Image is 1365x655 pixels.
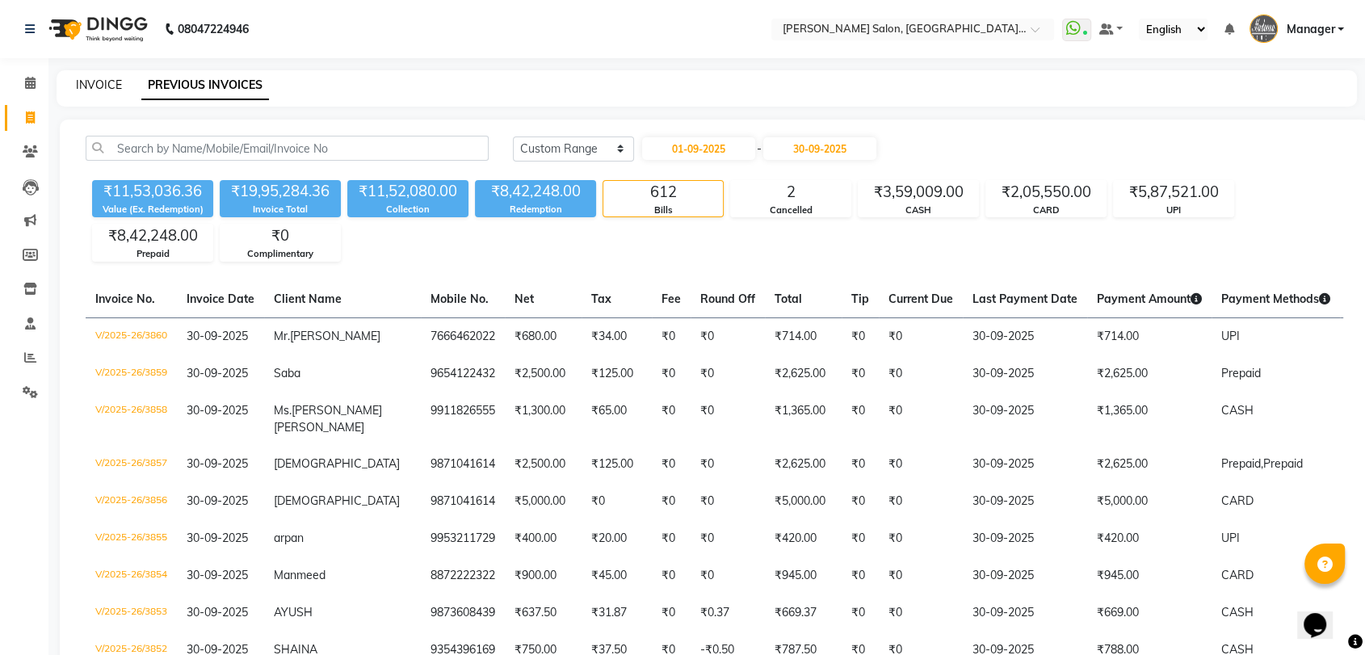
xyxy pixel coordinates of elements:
[220,203,341,216] div: Invoice Total
[582,594,652,632] td: ₹31.87
[842,355,879,393] td: ₹0
[514,292,534,306] span: Net
[76,78,122,92] a: INVOICE
[879,355,963,393] td: ₹0
[347,203,468,216] div: Collection
[505,393,582,446] td: ₹1,300.00
[187,568,248,582] span: 30-09-2025
[879,483,963,520] td: ₹0
[1221,456,1263,471] span: Prepaid,
[582,355,652,393] td: ₹125.00
[475,180,596,203] div: ₹8,42,248.00
[1087,483,1212,520] td: ₹5,000.00
[1221,403,1254,418] span: CASH
[691,520,765,557] td: ₹0
[1221,605,1254,619] span: CASH
[731,181,850,204] div: 2
[661,292,681,306] span: Fee
[963,393,1087,446] td: 30-09-2025
[421,355,505,393] td: 9654122432
[220,247,340,261] div: Complimentary
[1221,493,1254,508] span: CARD
[187,366,248,380] span: 30-09-2025
[963,355,1087,393] td: 30-09-2025
[95,292,155,306] span: Invoice No.
[274,605,313,619] span: AYUSH
[93,225,212,247] div: ₹8,42,248.00
[187,456,248,471] span: 30-09-2025
[842,446,879,483] td: ₹0
[421,520,505,557] td: 9953211729
[842,520,879,557] td: ₹0
[972,292,1077,306] span: Last Payment Date
[41,6,152,52] img: logo
[274,329,290,343] span: Mr.
[86,355,177,393] td: V/2025-26/3859
[274,456,400,471] span: [DEMOGRAPHIC_DATA]
[1221,531,1240,545] span: UPI
[505,483,582,520] td: ₹5,000.00
[86,520,177,557] td: V/2025-26/3855
[879,594,963,632] td: ₹0
[842,317,879,355] td: ₹0
[851,292,869,306] span: Tip
[1221,329,1240,343] span: UPI
[274,366,300,380] span: Saba
[888,292,953,306] span: Current Due
[765,317,842,355] td: ₹714.00
[430,292,489,306] span: Mobile No.
[475,203,596,216] div: Redemption
[187,531,248,545] span: 30-09-2025
[1114,204,1233,217] div: UPI
[178,6,249,52] b: 08047224946
[505,594,582,632] td: ₹637.50
[274,420,364,435] span: [PERSON_NAME]
[963,520,1087,557] td: 30-09-2025
[582,483,652,520] td: ₹0
[1221,568,1254,582] span: CARD
[652,393,691,446] td: ₹0
[505,520,582,557] td: ₹400.00
[86,317,177,355] td: V/2025-26/3860
[591,292,611,306] span: Tax
[274,493,400,508] span: [DEMOGRAPHIC_DATA]
[775,292,802,306] span: Total
[86,483,177,520] td: V/2025-26/3856
[691,594,765,632] td: ₹0.37
[691,393,765,446] td: ₹0
[187,605,248,619] span: 30-09-2025
[1221,366,1261,380] span: Prepaid
[603,204,723,217] div: Bills
[1249,15,1278,43] img: Manager
[963,594,1087,632] td: 30-09-2025
[652,446,691,483] td: ₹0
[274,292,342,306] span: Client Name
[879,557,963,594] td: ₹0
[187,403,248,418] span: 30-09-2025
[859,204,978,217] div: CASH
[274,531,304,545] span: arpan
[859,181,978,204] div: ₹3,59,009.00
[582,520,652,557] td: ₹20.00
[86,136,489,161] input: Search by Name/Mobile/Email/Invoice No
[505,355,582,393] td: ₹2,500.00
[763,137,876,160] input: End Date
[582,446,652,483] td: ₹125.00
[421,393,505,446] td: 9911826555
[691,355,765,393] td: ₹0
[421,446,505,483] td: 9871041614
[879,317,963,355] td: ₹0
[879,446,963,483] td: ₹0
[652,594,691,632] td: ₹0
[582,393,652,446] td: ₹65.00
[421,317,505,355] td: 7666462022
[141,71,269,100] a: PREVIOUS INVOICES
[765,483,842,520] td: ₹5,000.00
[642,137,755,160] input: Start Date
[1087,557,1212,594] td: ₹945.00
[92,180,213,203] div: ₹11,53,036.36
[274,403,382,418] span: Ms.[PERSON_NAME]
[1297,590,1349,639] iframe: chat widget
[1087,317,1212,355] td: ₹714.00
[963,483,1087,520] td: 30-09-2025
